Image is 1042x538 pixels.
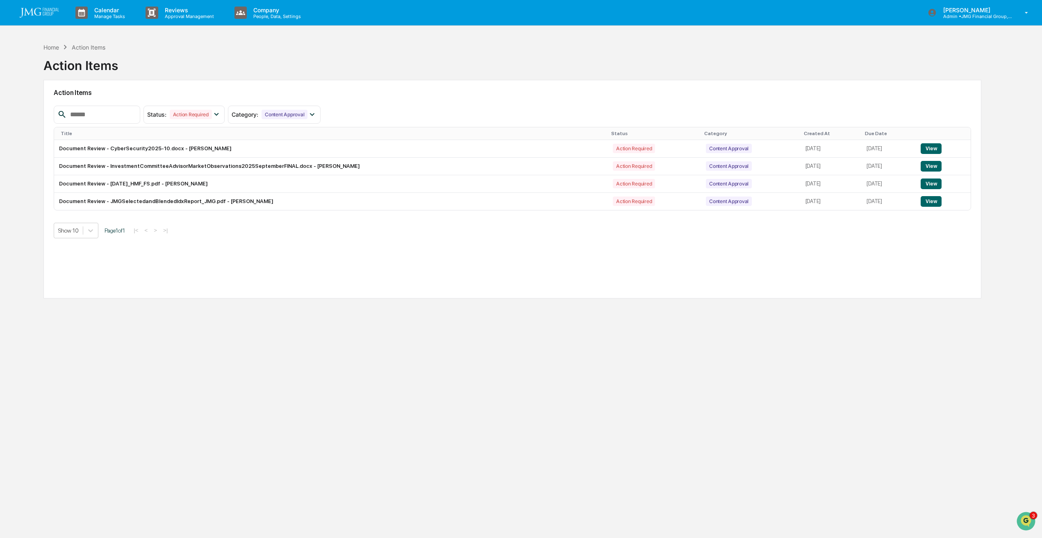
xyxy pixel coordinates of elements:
span: [DATE] [73,133,89,140]
button: < [142,227,150,234]
p: Approval Management [158,14,218,19]
td: [DATE] [862,175,916,193]
div: Content Approval [262,110,307,119]
iframe: Open customer support [1016,511,1038,533]
td: [DATE] [862,140,916,158]
div: Content Approval [706,179,752,188]
a: 🔎Data Lookup [5,180,55,194]
div: 🖐️ [8,168,15,175]
span: Preclearance [16,167,53,176]
p: Admin • JMG Financial Group, Ltd. [937,14,1013,19]
a: View [921,198,942,204]
div: Action Items [43,52,118,73]
div: Content Approval [706,161,752,171]
td: [DATE] [862,158,916,175]
p: Manage Tasks [88,14,129,19]
button: Start new chat [139,65,149,75]
div: Action Required [613,144,655,153]
p: How can we help? [8,17,149,30]
span: Category : [232,111,258,118]
div: Due Date [865,131,912,136]
button: |< [131,227,141,234]
a: View [921,163,942,169]
div: Content Approval [706,197,752,206]
img: logo [20,8,59,18]
button: View [921,161,942,172]
span: Pylon [82,203,99,209]
a: 🗄️Attestations [56,164,105,179]
p: Calendar [88,7,129,14]
div: Category [704,131,797,136]
a: View [921,181,942,187]
div: Created At [804,131,859,136]
button: View [921,179,942,189]
td: [DATE] [862,193,916,210]
button: See all [127,89,149,99]
img: Jack Rasmussen [8,104,21,117]
td: [DATE] [801,193,862,210]
a: Powered byPylon [58,203,99,209]
p: People, Data, Settings [247,14,305,19]
div: Action Required [613,197,655,206]
div: Content Approval [706,144,752,153]
img: 1746055101610-c473b297-6a78-478c-a979-82029cc54cd1 [8,63,23,77]
button: > [151,227,159,234]
img: 1746055101610-c473b297-6a78-478c-a979-82029cc54cd1 [16,112,23,118]
p: Company [247,7,305,14]
div: Action Items [72,44,105,51]
span: • [68,111,71,118]
div: Start new chat [37,63,134,71]
div: Action Required [613,161,655,171]
td: [DATE] [801,158,862,175]
div: Action Required [613,179,655,188]
p: [PERSON_NAME] [937,7,1013,14]
a: View [921,145,942,151]
span: Status : [147,111,166,118]
div: Action Required [170,110,212,119]
td: Document Review - InvestmentCommitteeAdvisorMarketObservations2025SeptemberFINAL.docx - [PERSON_N... [54,158,608,175]
p: Reviews [158,7,218,14]
td: Document Review - [DATE]_HMF_FS.pdf - [PERSON_NAME] [54,175,608,193]
span: [DATE] [73,111,89,118]
div: Past conversations [8,91,55,97]
td: [DATE] [801,175,862,193]
td: [DATE] [801,140,862,158]
span: [PERSON_NAME] [25,133,66,140]
img: Jack Rasmussen [8,126,21,139]
h2: Action Items [54,89,971,97]
button: View [921,143,942,154]
td: Document Review - CyberSecurity2025-10.docx - [PERSON_NAME] [54,140,608,158]
span: Data Lookup [16,183,52,191]
button: >| [161,227,170,234]
button: View [921,196,942,207]
span: • [68,133,71,140]
img: 1746055101610-c473b297-6a78-478c-a979-82029cc54cd1 [16,134,23,140]
div: Status [611,131,698,136]
div: Title [61,131,605,136]
div: Home [43,44,59,51]
img: 8933085812038_c878075ebb4cc5468115_72.jpg [17,63,32,77]
span: Page 1 of 1 [105,227,125,234]
div: 🔎 [8,184,15,190]
a: 🖐️Preclearance [5,164,56,179]
span: [PERSON_NAME] [25,111,66,118]
div: 🗄️ [59,168,66,175]
td: Document Review - JMGSelectedandBlendedIdxReport_JMG.pdf - [PERSON_NAME] [54,193,608,210]
div: We're available if you need us! [37,71,113,77]
span: Attestations [68,167,102,176]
